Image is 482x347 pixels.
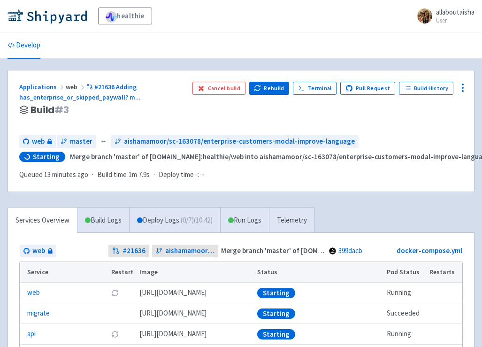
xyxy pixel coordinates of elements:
th: Restart [108,262,137,283]
span: [DOMAIN_NAME][URL] [139,308,207,319]
th: Image [136,262,254,283]
span: -:-- [196,170,204,180]
a: healthie [98,8,152,24]
span: Queued [19,170,88,179]
a: allaboutaisha User [412,8,474,23]
button: Restart pod [111,289,119,297]
span: web [32,246,45,256]
span: Starting [33,152,60,162]
th: Service [20,262,108,283]
a: Terminal [293,82,337,95]
button: Rebuild [249,82,290,95]
span: allaboutaisha [436,8,474,16]
td: Running [384,324,427,345]
span: # 3 [54,103,69,116]
th: Restarts [427,262,462,283]
td: Running [384,283,427,303]
span: aishamamoor/sc-163078/enterprise-customers-modal-improve-language [165,246,214,256]
strong: # 21636 [122,246,145,256]
a: Build History [399,82,453,95]
div: Starting [257,329,295,339]
a: web [20,245,56,257]
a: Build Logs [77,208,129,233]
span: ← [100,136,107,147]
span: Deploy time [159,170,194,180]
span: ( 0 / 7 ) (10:42) [181,215,213,226]
span: Build [31,105,69,116]
a: Deploy Logs (0/7)(10:42) [129,208,220,233]
small: User [436,17,474,23]
a: migrate [27,308,50,319]
button: Restart pod [111,331,119,338]
div: Starting [257,308,295,319]
td: Succeeded [384,303,427,324]
a: web [27,287,40,298]
span: [DOMAIN_NAME][URL] [139,287,207,298]
a: 399dacb [338,246,362,255]
a: api [27,329,36,339]
span: web [66,83,86,91]
a: aishamamoor/sc-163078/enterprise-customers-modal-improve-language [152,245,218,257]
a: master [57,135,96,148]
a: Run Logs [220,208,269,233]
div: Starting [257,288,295,298]
a: #21636 [108,245,149,257]
span: master [70,136,92,147]
a: Applications [19,83,66,91]
a: aishamamoor/sc-163078/enterprise-customers-modal-improve-language [111,135,359,148]
a: Telemetry [269,208,314,233]
button: Cancel build [192,82,245,95]
a: Develop [8,32,40,59]
div: · · [19,170,210,180]
span: aishamamoor/sc-163078/enterprise-customers-modal-improve-language [124,136,355,147]
span: Build time [97,170,127,180]
th: Status [254,262,383,283]
time: 13 minutes ago [44,170,88,179]
a: web [19,135,56,148]
a: Pull Request [340,82,395,95]
img: Shipyard logo [8,8,87,23]
a: docker-compose.yml [397,246,462,255]
span: [DOMAIN_NAME][URL] [139,329,207,339]
a: Services Overview [8,208,77,233]
th: Pod Status [384,262,427,283]
span: web [32,136,45,147]
span: 1m 7.9s [129,170,150,180]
